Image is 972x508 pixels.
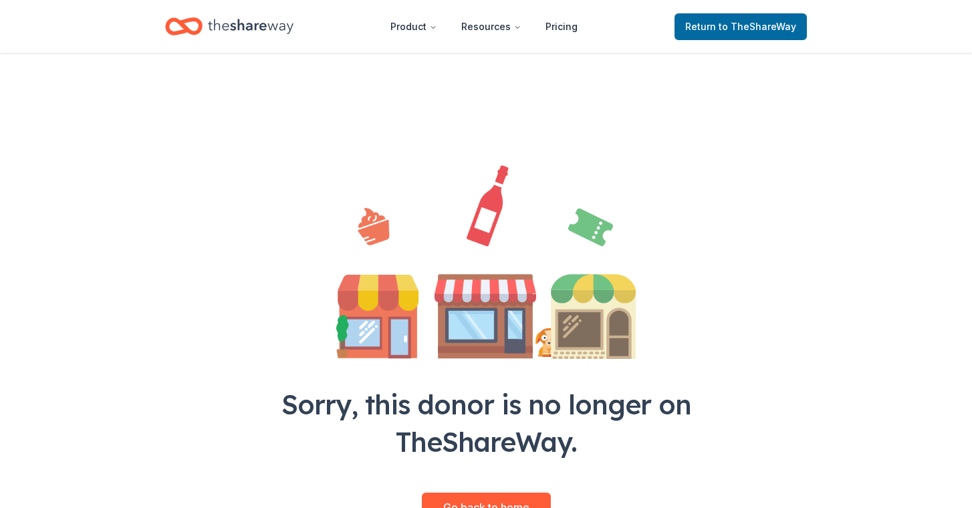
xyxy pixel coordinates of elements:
a: Returnto TheShareWay [675,13,807,40]
button: Product [380,13,448,40]
a: Pricing [535,13,588,40]
a: Home [165,11,293,42]
div: Sorry, this donor is no longer on TheShareWay. [251,386,721,461]
img: Illustration for landing page [336,165,636,359]
span: Return [685,19,796,35]
nav: Main [380,11,588,42]
button: Resources [451,13,532,40]
span: to TheShareWay [719,21,796,32]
